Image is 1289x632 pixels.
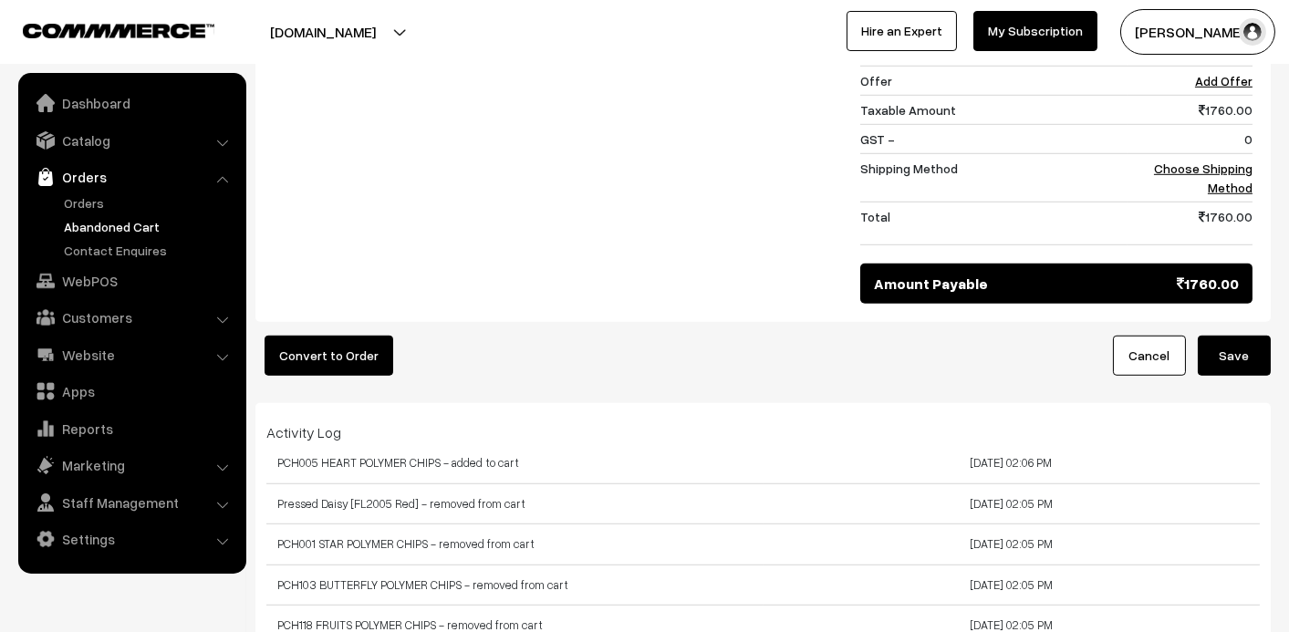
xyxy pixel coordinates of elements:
a: Reports [23,412,240,445]
td: Pressed Daisy [FL2005 Red] - removed from cart [266,483,764,524]
a: Catalog [23,124,240,157]
span: 1760.00 [1177,273,1239,295]
a: Hire an Expert [847,11,957,51]
a: COMMMERCE [23,18,182,40]
button: [PERSON_NAME]… [1120,9,1275,55]
td: Taxable Amount [860,96,1127,125]
td: 1760.00 [1128,202,1253,245]
a: Abandoned Cart [59,217,240,236]
a: Choose Shipping Method [1154,161,1253,195]
td: Offer [860,67,1127,96]
a: Cancel [1113,336,1186,376]
td: [DATE] 02:05 PM [764,565,1261,606]
img: COMMMERCE [23,24,214,37]
a: Marketing [23,449,240,482]
td: 1760.00 [1128,96,1253,125]
td: Total [860,202,1127,245]
button: [DOMAIN_NAME] [206,9,440,55]
td: [DATE] 02:06 PM [764,443,1261,483]
td: [DATE] 02:05 PM [764,483,1261,524]
a: Orders [59,193,240,212]
a: Contact Enquires [59,241,240,260]
td: Shipping Method [860,154,1127,202]
a: Apps [23,375,240,408]
a: WebPOS [23,264,240,297]
img: user [1239,18,1266,46]
td: PCH103 BUTTERFLY POLYMER CHIPS - removed from cart [266,565,764,606]
a: Dashboard [23,87,240,119]
span: Amount Payable [874,273,988,295]
a: Customers [23,301,240,334]
a: Settings [23,523,240,555]
a: Add Offer [1195,73,1253,88]
a: Staff Management [23,486,240,519]
div: Activity Log [266,421,1260,443]
a: My Subscription [973,11,1097,51]
a: Orders [23,161,240,193]
a: Website [23,338,240,371]
td: PCH001 STAR POLYMER CHIPS - removed from cart [266,524,764,565]
td: 0 [1128,125,1253,154]
td: PCH005 HEART POLYMER CHIPS - added to cart [266,443,764,483]
button: Convert to Order [265,336,393,376]
td: GST - [860,125,1127,154]
td: [DATE] 02:05 PM [764,524,1261,565]
button: Save [1198,336,1271,376]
